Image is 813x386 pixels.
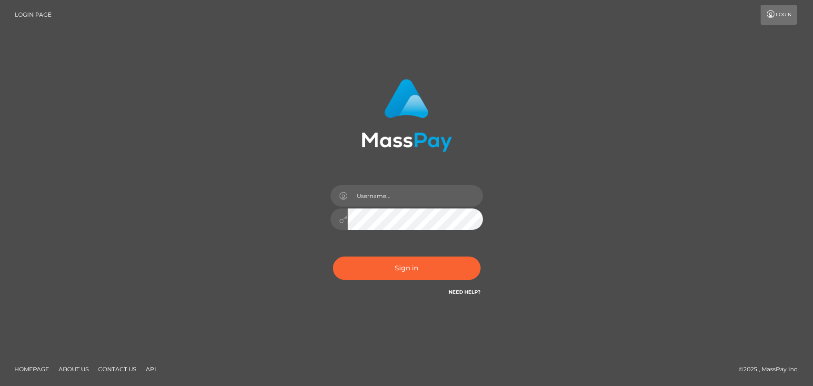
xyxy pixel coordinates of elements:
img: MassPay Login [361,79,452,152]
a: Contact Us [94,362,140,376]
div: © 2025 , MassPay Inc. [739,364,806,375]
a: Homepage [10,362,53,376]
input: Username... [348,185,483,207]
a: Login Page [15,5,51,25]
a: Need Help? [449,289,481,295]
button: Sign in [333,257,481,280]
a: API [142,362,160,376]
a: About Us [55,362,92,376]
a: Login [761,5,797,25]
